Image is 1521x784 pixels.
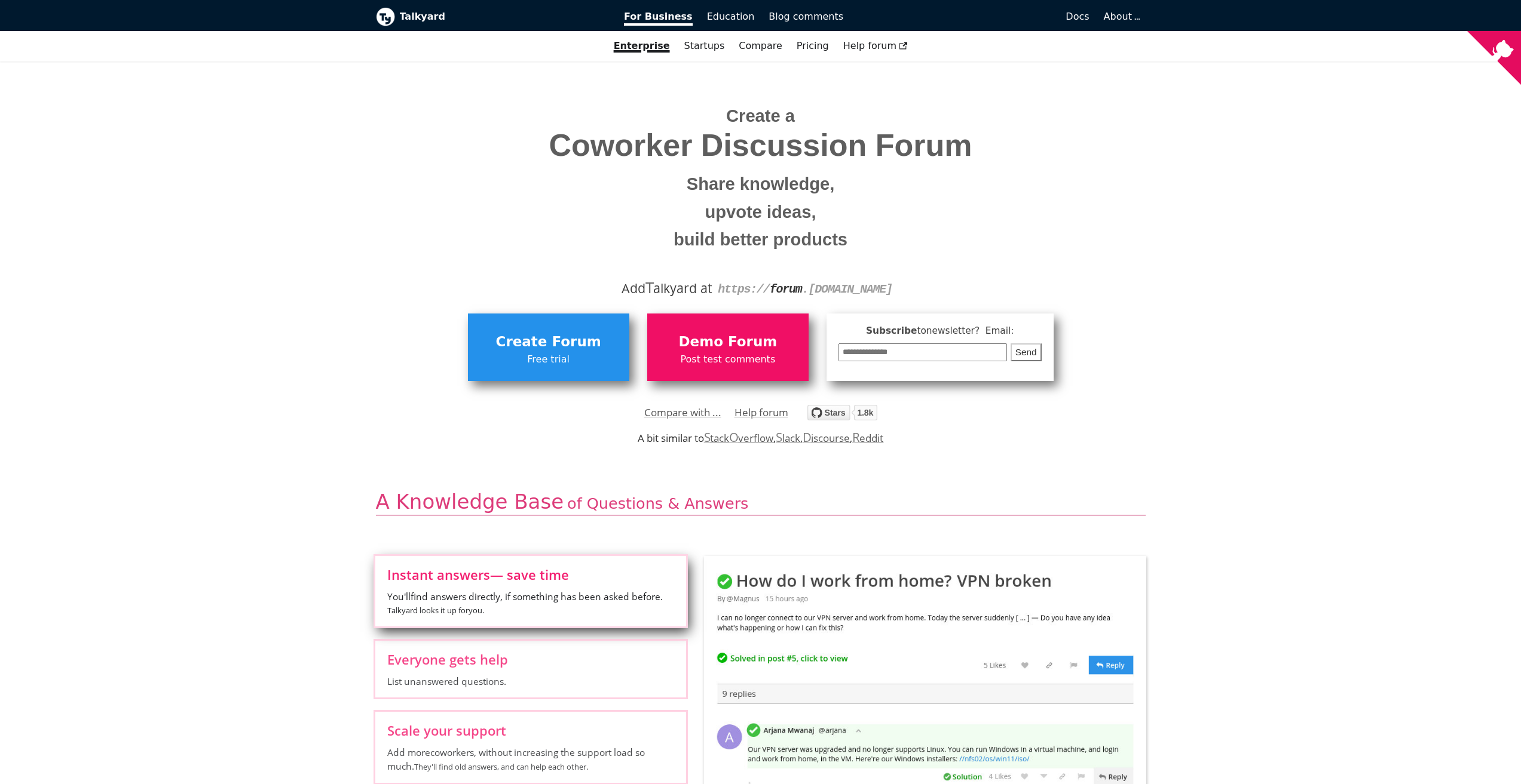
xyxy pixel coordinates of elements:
code: https:// . [DOMAIN_NAME] [718,282,892,296]
a: Demo ForumPost test comments [647,313,809,380]
a: Help forum [735,404,788,422]
span: Subscribe [838,324,1042,339]
span: Create Forum [474,331,623,353]
span: Blog comments [769,11,843,22]
span: Post test comments [653,352,803,367]
small: build better products [385,226,1137,254]
small: upvote ideas, [385,198,1137,226]
small: They'll find old answers, and can help each other. [414,761,588,772]
img: talkyard.svg [807,405,877,420]
a: Compare with ... [644,404,721,422]
a: For Business [617,7,700,27]
span: O [729,429,739,445]
a: Star debiki/talkyard on GitHub [807,407,877,424]
span: For Business [624,11,693,26]
a: Reddit [852,431,883,445]
span: Scale your support [387,724,674,737]
span: Coworker Discussion Forum [385,128,1137,162]
span: Free trial [474,352,623,367]
a: Slack [776,431,800,445]
span: D [803,429,812,445]
span: S [776,429,782,445]
span: List unanswered questions. [387,675,674,688]
span: You'll find answers directly, if something has been asked before. [387,590,674,617]
span: R [852,429,860,445]
a: Talkyard logoTalkyard [376,7,608,26]
span: S [704,429,711,445]
small: Share knowledge, [385,170,1137,198]
a: Pricing [789,36,836,56]
button: Send [1011,343,1042,362]
a: Startups [677,36,732,56]
img: Talkyard logo [376,7,395,26]
span: to newsletter ? Email: [917,325,1014,336]
a: Enterprise [607,36,677,56]
span: Docs [1066,11,1089,22]
b: Talkyard [400,9,608,24]
a: About [1104,11,1139,22]
span: T [645,276,654,298]
h2: A Knowledge Base [376,489,1146,516]
a: Discourse [803,431,850,445]
span: Education [707,11,755,22]
div: Add alkyard at [385,278,1137,299]
span: Demo Forum [653,331,803,353]
a: Blog comments [761,7,850,27]
span: Help forum [843,40,908,51]
strong: forum [770,282,802,296]
a: Create ForumFree trial [468,313,629,380]
a: StackOverflow [704,431,774,445]
span: Create a [726,106,795,125]
span: Instant answers — save time [387,568,674,581]
a: Help forum [836,36,915,56]
span: Everyone gets help [387,653,674,666]
span: of Questions & Answers [567,494,748,512]
a: Docs [850,7,1097,27]
a: Compare [739,40,782,51]
a: Education [700,7,762,27]
small: Talkyard looks it up for you . [387,605,484,616]
span: Add more coworkers , without increasing the support load so much. [387,746,674,773]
